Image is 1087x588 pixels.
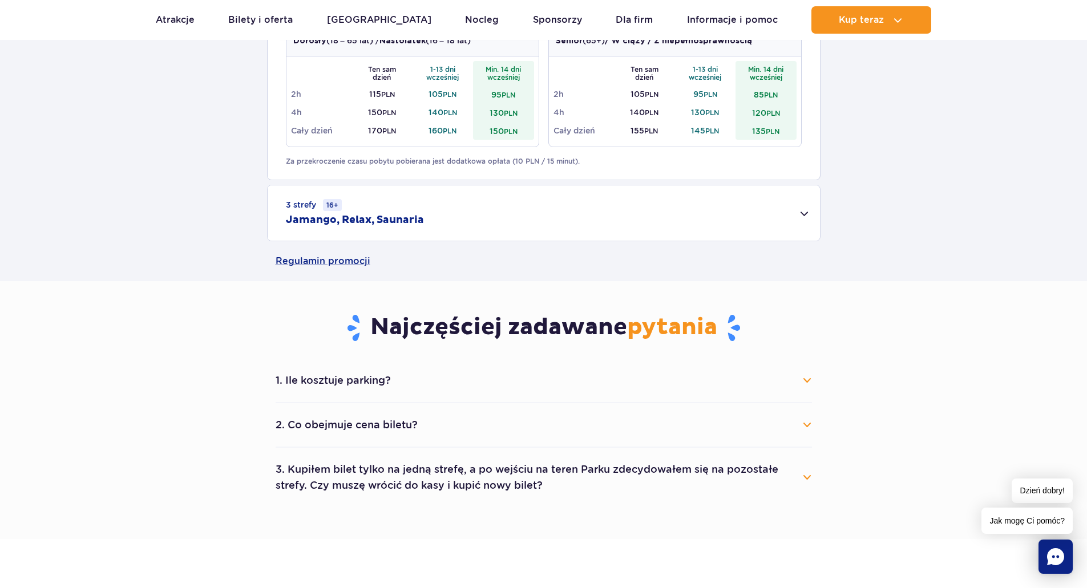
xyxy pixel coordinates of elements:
[704,90,717,99] small: PLN
[811,6,931,34] button: Kup teraz
[276,241,812,281] a: Regulamin promocji
[443,108,457,117] small: PLN
[705,108,719,117] small: PLN
[766,127,779,136] small: PLN
[465,6,499,34] a: Nocleg
[228,6,293,34] a: Bilety i oferta
[327,6,431,34] a: [GEOGRAPHIC_DATA]
[382,127,396,135] small: PLN
[351,85,413,103] td: 115
[1012,478,1073,503] span: Dzień dobry!
[473,61,534,85] th: Min. 14 dni wcześniej
[553,121,615,140] td: Cały dzień
[276,412,812,437] button: 2. Co obejmuje cena biletu?
[156,6,195,34] a: Atrakcje
[502,91,515,99] small: PLN
[293,37,326,45] strong: Dorosły
[413,103,474,121] td: 140
[614,103,675,121] td: 140
[553,85,615,103] td: 2h
[413,61,474,85] th: 1-13 dni wcześniej
[504,127,518,136] small: PLN
[291,103,352,121] td: 4h
[675,85,736,103] td: 95
[645,90,658,99] small: PLN
[614,121,675,140] td: 155
[764,91,778,99] small: PLN
[766,109,780,117] small: PLN
[614,61,675,85] th: Ten sam dzień
[413,121,474,140] td: 160
[351,61,413,85] th: Ten sam dzień
[616,6,653,34] a: Dla firm
[276,368,812,393] button: 1. Ile kosztuje parking?
[286,213,424,227] h2: Jamango, Relax, Saunaria
[553,103,615,121] td: 4h
[382,108,396,117] small: PLN
[981,508,1073,534] span: Jak mogę Ci pomóc?
[614,85,675,103] td: 105
[291,85,352,103] td: 2h
[293,35,471,47] p: (18 – 65 lat) / (16 – 18 lat)
[381,90,395,99] small: PLN
[556,35,752,47] p: (65+)
[473,121,534,140] td: 150
[687,6,778,34] a: Informacje i pomoc
[675,61,736,85] th: 1-13 dni wcześniej
[605,37,752,45] strong: / W ciąży / Z niepełnosprawnością
[736,103,797,121] td: 120
[645,108,658,117] small: PLN
[705,127,719,135] small: PLN
[351,121,413,140] td: 170
[323,199,342,211] small: 16+
[351,103,413,121] td: 150
[276,313,812,343] h3: Najczęściej zadawane
[473,85,534,103] td: 95
[533,6,582,34] a: Sponsorzy
[736,61,797,85] th: Min. 14 dni wcześniej
[556,37,583,45] strong: Senior
[286,156,802,167] p: Za przekroczenie czasu pobytu pobierana jest dodatkowa opłata (10 PLN / 15 minut).
[443,127,456,135] small: PLN
[644,127,658,135] small: PLN
[839,15,884,25] span: Kup teraz
[736,85,797,103] td: 85
[291,121,352,140] td: Cały dzień
[286,199,342,211] small: 3 strefy
[473,103,534,121] td: 130
[504,109,518,117] small: PLN
[736,121,797,140] td: 135
[675,121,736,140] td: 145
[675,103,736,121] td: 130
[276,457,812,498] button: 3. Kupiłem bilet tylko na jedną strefę, a po wejściu na teren Parku zdecydowałem się na pozostałe...
[1038,540,1073,574] div: Chat
[627,313,717,342] span: pytania
[379,37,426,45] strong: Nastolatek
[443,90,456,99] small: PLN
[413,85,474,103] td: 105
